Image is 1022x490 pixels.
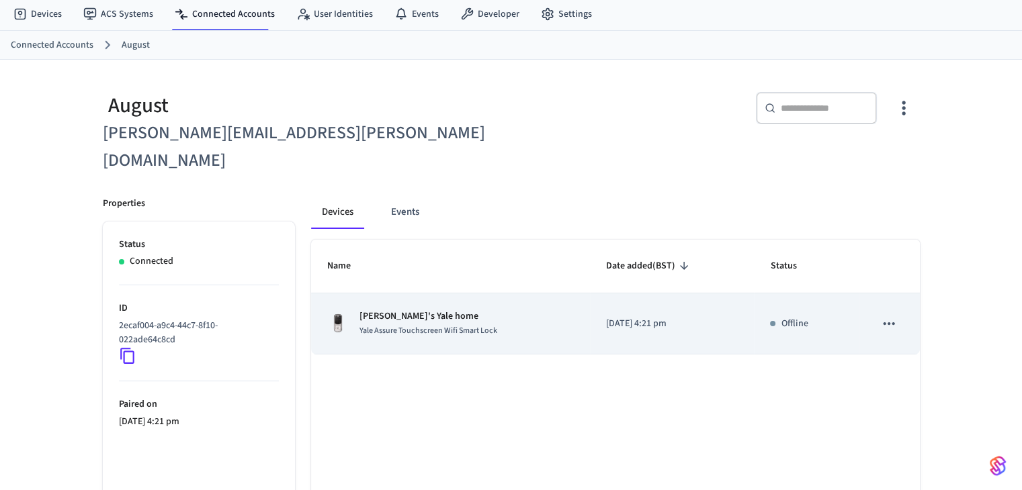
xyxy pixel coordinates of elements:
p: Paired on [119,397,279,411]
div: August [103,92,503,119]
p: [DATE] 4:21 pm [119,415,279,429]
span: Date added(BST) [606,256,693,277]
a: August [122,38,150,52]
p: ID [119,301,279,315]
a: Events [384,2,450,26]
button: Devices [311,197,364,229]
a: ACS Systems [73,2,164,26]
span: Yale Assure Touchscreen Wifi Smart Lock [359,325,497,336]
p: Status [119,238,279,252]
table: sticky table [311,240,920,355]
button: Events [380,197,430,229]
div: connected account tabs [311,197,920,229]
p: Connected [130,254,173,268]
img: SeamLogoGradient.69752ec5.svg [990,455,1006,477]
h6: [PERSON_NAME][EMAIL_ADDRESS][PERSON_NAME][DOMAIN_NAME] [103,119,503,175]
a: Developer [450,2,530,26]
a: Devices [3,2,73,26]
span: Name [327,256,368,277]
a: Settings [530,2,603,26]
a: User Identities [286,2,384,26]
img: Yale Assure Touchscreen Wifi Smart Lock, Satin Nickel, Front [327,313,349,334]
a: Connected Accounts [164,2,286,26]
p: Properties [103,197,145,211]
p: [PERSON_NAME]'s Yale home [359,309,497,324]
span: Status [770,256,814,277]
p: [DATE] 4:21 pm [606,317,738,331]
a: Connected Accounts [11,38,93,52]
p: Offline [781,317,808,331]
p: 2ecaf004-a9c4-44c7-8f10-022ade64c8cd [119,319,273,347]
